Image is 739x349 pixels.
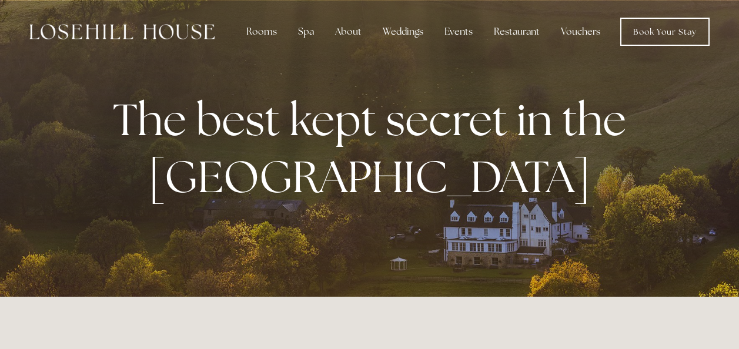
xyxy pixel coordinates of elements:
div: Spa [289,20,323,43]
a: Book Your Stay [620,18,710,46]
img: Losehill House [29,24,215,39]
div: Weddings [373,20,433,43]
a: Vouchers [551,20,610,43]
div: Rooms [237,20,286,43]
div: Events [435,20,482,43]
div: About [326,20,371,43]
div: Restaurant [484,20,549,43]
strong: The best kept secret in the [GEOGRAPHIC_DATA] [113,90,636,206]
